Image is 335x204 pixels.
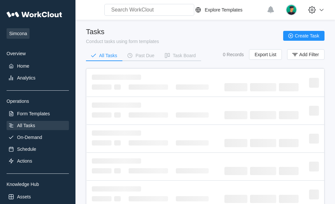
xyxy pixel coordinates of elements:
div: Knowledge Hub [7,182,69,187]
span: ‌ [279,167,299,175]
span: ‌ [250,111,276,119]
input: Search WorkClout [104,4,194,16]
span: ‌ [176,112,209,118]
span: ‌ [92,75,141,80]
div: All Tasks [99,53,117,58]
span: Create Task [295,34,319,38]
span: ‌ [92,186,141,192]
button: Past Due [122,51,160,60]
span: ‌ [250,139,276,147]
span: ‌ [129,112,168,118]
span: ‌ [92,196,112,201]
div: Conduct tasks using form templates [86,39,159,44]
span: ‌ [224,167,247,175]
span: ‌ [309,134,319,144]
div: 0 Records [223,52,244,57]
span: ‌ [250,83,276,91]
div: Past Due [136,53,155,58]
span: ‌ [224,83,247,91]
span: ‌ [224,139,247,147]
span: ‌ [114,112,121,118]
span: ‌ [92,102,141,108]
span: ‌ [92,158,141,164]
a: Schedule [7,145,69,154]
span: ‌ [129,196,168,201]
span: ‌ [279,139,299,147]
a: Explore Templates [194,6,263,14]
span: Export List [255,52,276,57]
button: Create Task [283,31,325,41]
button: Task Board [160,51,201,60]
span: ‌ [309,78,319,88]
span: ‌ [176,196,209,201]
span: ‌ [224,195,247,203]
span: ‌ [309,190,319,199]
span: ‌ [114,168,121,173]
span: ‌ [114,140,121,146]
span: ‌ [114,84,121,90]
span: ‌ [279,195,299,203]
span: Add Filter [299,52,319,57]
a: Analytics [7,73,69,82]
div: Explore Templates [205,7,242,12]
span: ‌ [129,84,168,90]
span: ‌ [176,168,209,173]
div: Form Templates [17,111,50,116]
a: Home [7,61,69,71]
div: Tasks [86,28,159,36]
span: ‌ [224,111,247,119]
div: Overview [7,51,69,56]
span: Simcona [7,28,30,39]
div: On-Demand [17,135,42,140]
span: ‌ [114,196,121,201]
button: All Tasks [86,51,122,60]
span: ‌ [309,162,319,171]
div: Actions [17,158,32,164]
span: ‌ [250,167,276,175]
span: ‌ [279,83,299,91]
span: ‌ [309,106,319,116]
a: Assets [7,192,69,201]
div: All Tasks [17,123,35,128]
span: ‌ [176,140,209,146]
span: ‌ [129,168,168,173]
div: Task Board [173,53,196,58]
span: ‌ [250,195,276,203]
span: ‌ [129,140,168,146]
span: ‌ [92,168,112,173]
img: user.png [286,4,297,15]
span: ‌ [92,112,112,118]
a: Actions [7,156,69,166]
span: ‌ [176,84,209,90]
div: Operations [7,99,69,104]
div: Schedule [17,147,36,152]
button: Add Filter [287,49,325,60]
span: ‌ [279,111,299,119]
div: Analytics [17,75,35,80]
span: ‌ [92,140,112,146]
span: ‌ [92,130,141,136]
button: Export List [249,49,282,60]
a: On-Demand [7,133,69,142]
a: All Tasks [7,121,69,130]
a: Form Templates [7,109,69,118]
span: ‌ [92,84,112,90]
div: Home [17,63,29,69]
